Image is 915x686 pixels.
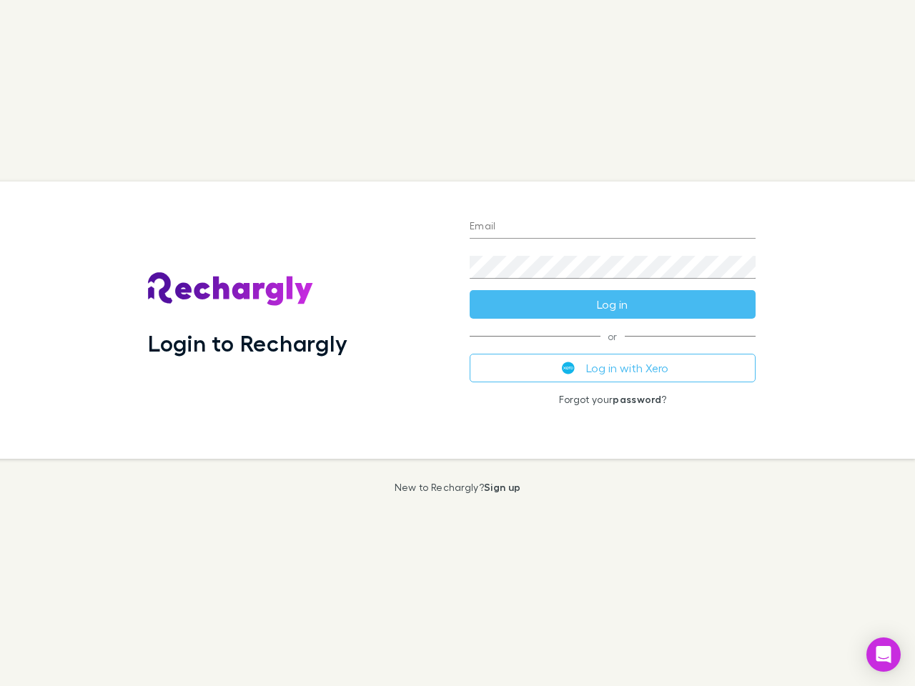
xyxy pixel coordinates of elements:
img: Rechargly's Logo [148,272,314,307]
div: Open Intercom Messenger [866,637,901,672]
img: Xero's logo [562,362,575,374]
button: Log in with Xero [470,354,756,382]
a: Sign up [484,481,520,493]
p: New to Rechargly? [395,482,521,493]
a: password [613,393,661,405]
h1: Login to Rechargly [148,329,347,357]
p: Forgot your ? [470,394,756,405]
span: or [470,336,756,337]
button: Log in [470,290,756,319]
